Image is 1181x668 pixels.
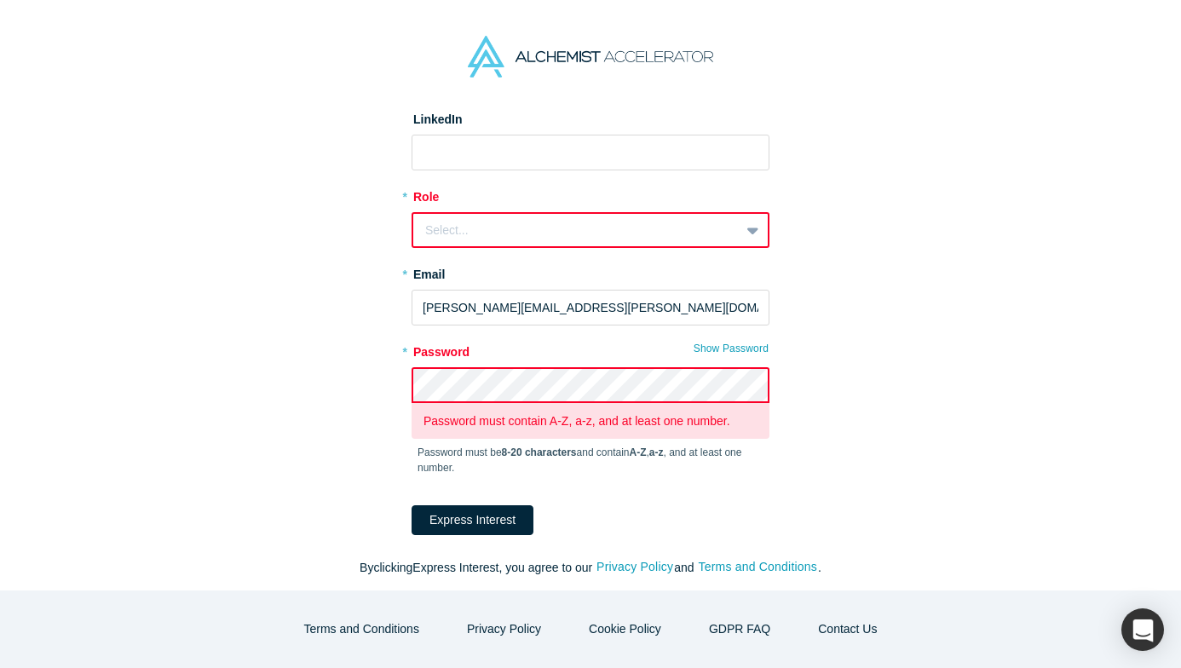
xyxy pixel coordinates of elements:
button: Privacy Policy [449,614,559,644]
button: Express Interest [412,505,533,535]
label: Role [412,182,769,206]
p: Password must contain A-Z, a-z, and at least one number. [423,412,758,430]
div: Select... [425,222,728,239]
label: Password [412,337,769,361]
a: GDPR FAQ [691,614,788,644]
p: By clicking Express Interest , you agree to our and . [233,559,948,577]
label: Email [412,260,769,284]
strong: a-z [649,446,664,458]
img: Alchemist Accelerator Logo [468,36,713,78]
p: Password must be and contain , , and at least one number. [418,445,763,475]
button: Cookie Policy [571,614,679,644]
button: Contact Us [800,614,895,644]
button: Show Password [693,337,769,360]
button: Terms and Conditions [286,614,437,644]
label: LinkedIn [412,105,463,129]
button: Privacy Policy [596,557,674,577]
button: Terms and Conditions [697,557,818,577]
strong: A-Z [630,446,647,458]
strong: 8-20 characters [502,446,577,458]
